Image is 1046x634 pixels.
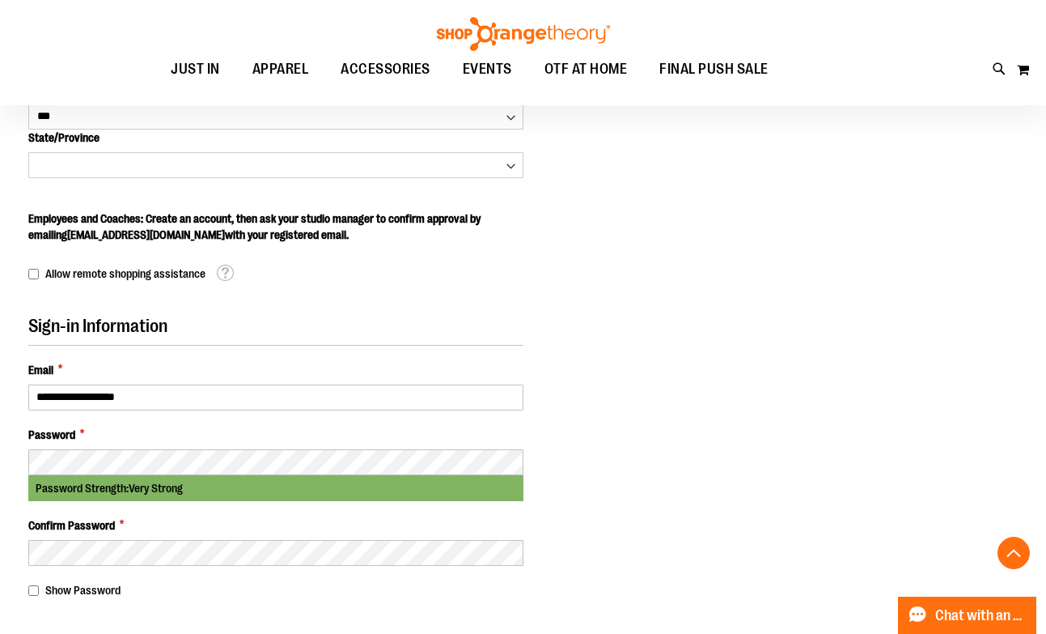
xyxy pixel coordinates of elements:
span: Email [28,362,53,378]
button: Back To Top [997,537,1030,569]
div: Password Strength: [28,475,523,501]
span: JUST IN [171,51,220,87]
span: APPAREL [252,51,309,87]
a: JUST IN [155,51,236,88]
span: Allow remote shopping assistance [45,267,205,280]
span: Very Strong [129,482,183,495]
span: FINAL PUSH SALE [659,51,769,87]
span: Show Password [45,584,121,597]
span: OTF AT HOME [544,51,628,87]
button: Chat with an Expert [898,597,1037,634]
span: Chat with an Expert [935,608,1027,623]
a: APPAREL [236,51,325,88]
span: Sign-in Information [28,316,167,336]
a: ACCESSORIES [324,51,447,88]
span: State/Province [28,131,100,144]
a: EVENTS [447,51,528,88]
span: Password [28,427,75,443]
span: EVENTS [463,51,512,87]
a: OTF AT HOME [528,51,644,88]
span: Employees and Coaches: Create an account, then ask your studio manager to confirm approval by ema... [28,212,481,241]
span: Confirm Password [28,517,115,534]
img: Shop Orangetheory [434,17,612,51]
span: ACCESSORIES [341,51,430,87]
a: FINAL PUSH SALE [643,51,785,88]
